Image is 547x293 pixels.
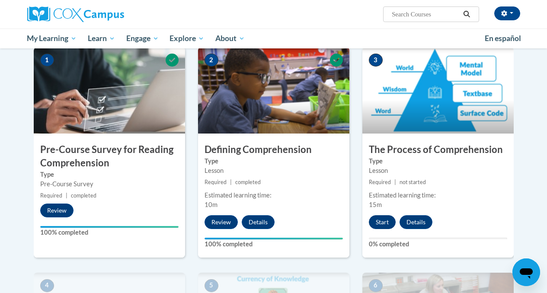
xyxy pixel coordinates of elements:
div: Lesson [205,166,343,175]
span: | [66,192,67,199]
span: 5 [205,279,218,292]
label: 100% completed [40,228,179,237]
div: Pre-Course Survey [40,179,179,189]
iframe: Button to launch messaging window [512,258,540,286]
span: 2 [205,54,218,67]
span: Learn [88,33,115,44]
img: Course Image [34,47,185,134]
label: 0% completed [369,239,507,249]
span: Engage [126,33,159,44]
span: 4 [40,279,54,292]
div: Estimated learning time: [369,191,507,200]
button: Review [40,204,74,217]
button: Details [400,215,432,229]
span: 3 [369,54,383,67]
a: Engage [121,29,164,48]
span: completed [235,179,261,185]
h3: The Process of Comprehension [362,143,514,156]
button: Account Settings [494,6,520,20]
span: Required [205,179,227,185]
a: About [210,29,250,48]
span: completed [71,192,96,199]
span: En español [485,34,521,43]
input: Search Courses [391,9,460,19]
img: Course Image [198,47,349,134]
img: Course Image [362,47,514,134]
label: Type [205,156,343,166]
label: 100% completed [205,239,343,249]
button: Details [242,215,275,229]
span: | [230,179,232,185]
div: Main menu [21,29,527,48]
a: En español [479,29,527,48]
button: Search [460,9,473,19]
span: Required [40,192,62,199]
span: About [215,33,245,44]
div: Lesson [369,166,507,175]
span: 6 [369,279,383,292]
a: Explore [164,29,210,48]
div: Your progress [205,238,343,239]
label: Type [369,156,507,166]
h3: Defining Comprehension [198,143,349,156]
a: My Learning [22,29,83,48]
button: Start [369,215,396,229]
span: | [394,179,396,185]
a: Learn [82,29,121,48]
label: Type [40,170,179,179]
img: Cox Campus [27,6,124,22]
span: not started [400,179,426,185]
span: My Learning [27,33,77,44]
a: Cox Campus [27,6,183,22]
span: Required [369,179,391,185]
div: Your progress [40,226,179,228]
button: Review [205,215,238,229]
span: Explore [170,33,204,44]
span: 10m [205,201,218,208]
h3: Pre-Course Survey for Reading Comprehension [34,143,185,170]
span: 15m [369,201,382,208]
div: Estimated learning time: [205,191,343,200]
span: 1 [40,54,54,67]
